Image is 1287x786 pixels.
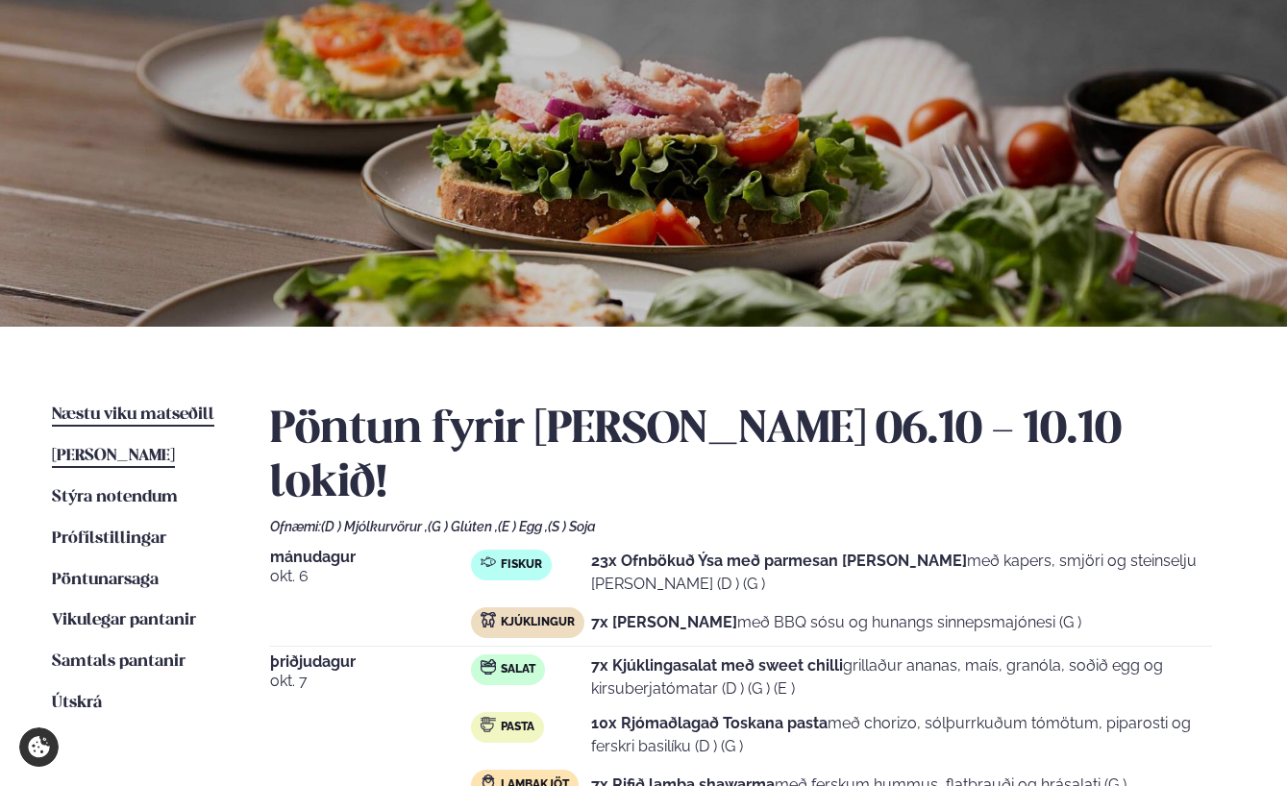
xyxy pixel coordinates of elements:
p: með kapers, smjöri og steinselju [PERSON_NAME] (D ) (G ) [591,550,1212,596]
span: okt. 6 [270,565,471,588]
p: með BBQ sósu og hunangs sinnepsmajónesi (G ) [591,611,1081,634]
a: Stýra notendum [52,486,178,509]
p: grillaður ananas, maís, granóla, soðið egg og kirsuberjatómatar (D ) (G ) (E ) [591,654,1212,700]
span: Útskrá [52,695,102,711]
span: Pöntunarsaga [52,572,159,588]
span: (S ) Soja [548,519,596,534]
span: [PERSON_NAME] [52,448,175,464]
strong: 7x [PERSON_NAME] [591,613,737,631]
a: Vikulegar pantanir [52,609,196,632]
span: (E ) Egg , [498,519,548,534]
img: fish.svg [481,554,496,570]
strong: 7x Kjúklingasalat með sweet chilli [591,656,843,675]
span: (D ) Mjólkurvörur , [321,519,428,534]
span: Pasta [501,720,534,735]
img: chicken.svg [481,612,496,627]
span: okt. 7 [270,670,471,693]
span: Samtals pantanir [52,653,186,670]
div: Ofnæmi: [270,519,1235,534]
span: Salat [501,662,535,677]
span: þriðjudagur [270,654,471,670]
span: Kjúklingur [501,615,575,630]
a: Útskrá [52,692,102,715]
a: [PERSON_NAME] [52,445,175,468]
img: pasta.svg [481,717,496,732]
h2: Pöntun fyrir [PERSON_NAME] 06.10 - 10.10 lokið! [270,404,1235,511]
span: Næstu viku matseðill [52,406,214,423]
p: með chorizo, sólþurrkuðum tómötum, piparosti og ferskri basilíku (D ) (G ) [591,712,1212,758]
img: salad.svg [481,659,496,675]
span: Prófílstillingar [52,530,166,547]
span: mánudagur [270,550,471,565]
span: (G ) Glúten , [428,519,498,534]
a: Samtals pantanir [52,651,186,674]
span: Vikulegar pantanir [52,612,196,628]
span: Fiskur [501,557,542,573]
span: Stýra notendum [52,489,178,505]
strong: 10x Rjómaðlagað Toskana pasta [591,714,828,732]
strong: 23x Ofnbökuð Ýsa með parmesan [PERSON_NAME] [591,552,967,570]
a: Prófílstillingar [52,528,166,551]
a: Pöntunarsaga [52,569,159,592]
a: Cookie settings [19,727,59,767]
a: Næstu viku matseðill [52,404,214,427]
